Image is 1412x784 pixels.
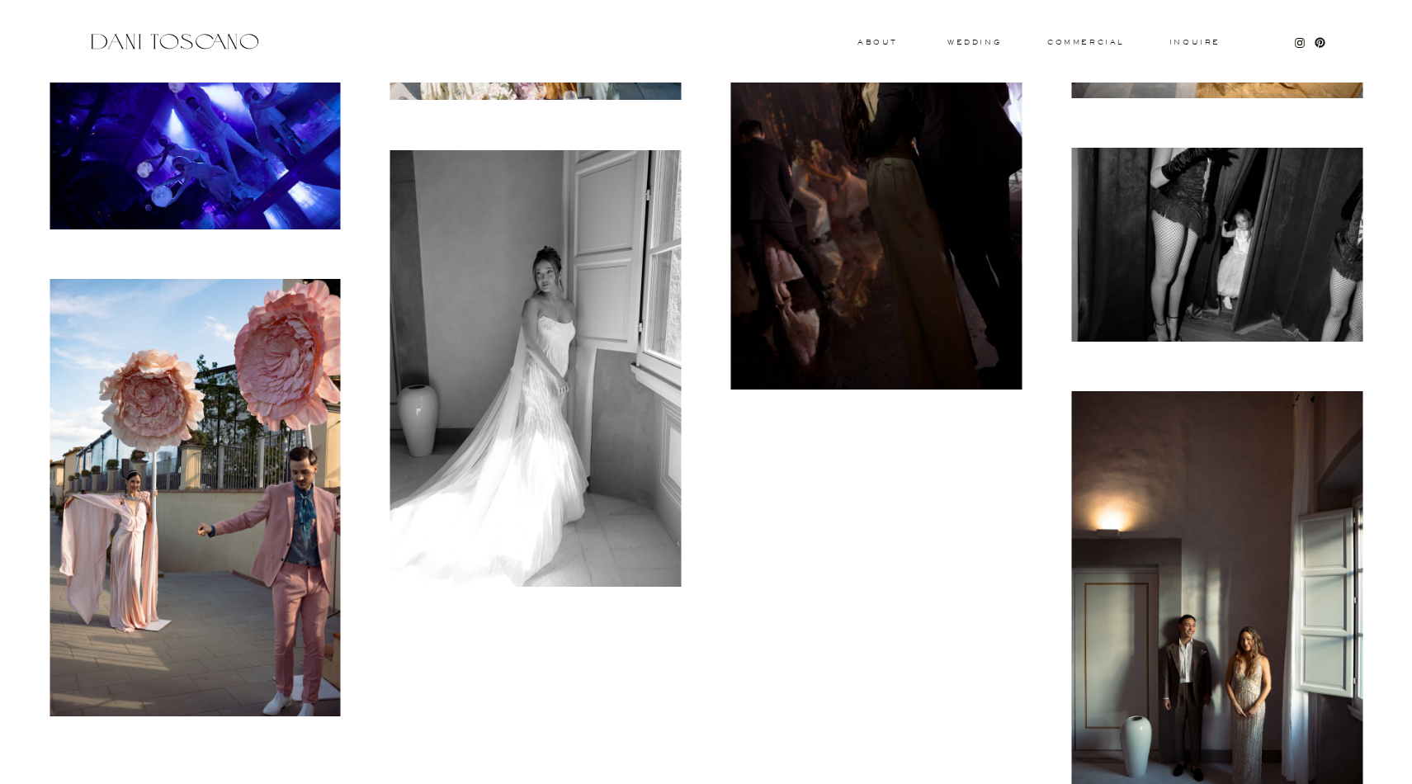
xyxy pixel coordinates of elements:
a: Inquire [1169,39,1221,47]
a: wedding [947,39,1001,45]
a: commercial [1047,39,1123,45]
a: About [857,39,894,45]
